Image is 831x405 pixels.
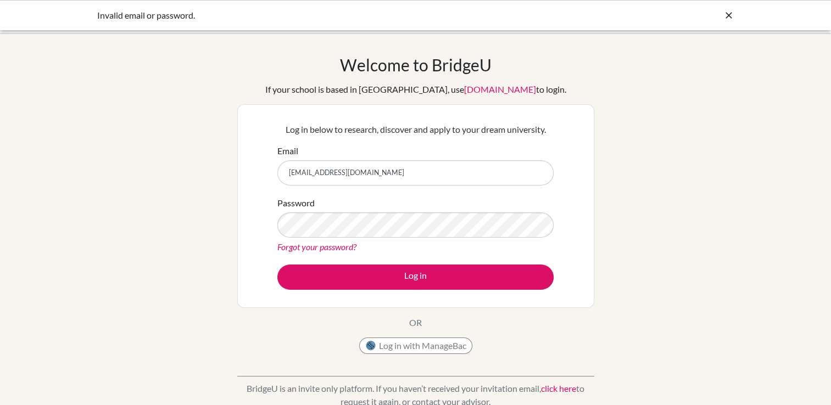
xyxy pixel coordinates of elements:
div: Invalid email or password. [97,9,570,22]
p: Log in below to research, discover and apply to your dream university. [277,123,554,136]
label: Password [277,196,315,210]
a: click here [541,383,576,393]
a: Forgot your password? [277,241,356,252]
p: OR [409,316,422,329]
div: If your school is based in [GEOGRAPHIC_DATA], use to login. [265,83,566,96]
label: Email [277,144,298,157]
h1: Welcome to BridgeU [340,55,492,75]
button: Log in with ManageBac [359,337,472,354]
a: [DOMAIN_NAME] [464,84,536,94]
button: Log in [277,265,554,290]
